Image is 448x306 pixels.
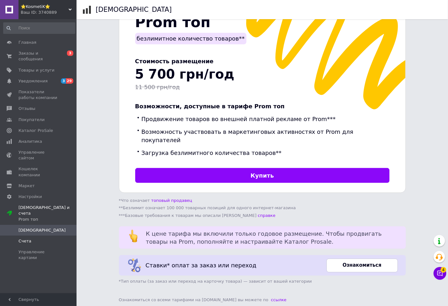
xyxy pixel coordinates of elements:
[18,128,53,134] span: Каталог ProSale
[119,198,192,203] span: *Что означает
[18,67,55,73] span: Товары и услуги
[119,279,406,285] span: *Тип оплаты (за заказ или переход на карточку товара) — зависит от вашей категории
[3,22,75,34] input: Поиск
[142,116,336,122] span: Продвижение товаров во внешней платной рекламе от Prom***
[146,230,382,245] span: К цене тарифа мы включили только годовое размещение. Чтобы продвигать товары на Prom, пополняйте ...
[119,205,296,210] span: **Безлимит означает 100 000 товарных позиций для одного интернет-магазина
[146,262,257,269] span: Ставки* оплат за заказ или переход
[434,267,446,280] button: Чат с покупателем4
[21,4,69,10] span: ⭐KosmetiK⭐
[142,128,354,143] span: Возможность участвовать в маркетинговых активностях от Prom для покупателей
[67,50,73,56] span: 3
[61,78,66,84] span: 3
[96,6,172,13] h1: [DEMOGRAPHIC_DATA]
[129,230,139,242] img: :point_up_2:
[150,198,192,203] a: топовый продавец
[127,258,141,272] img: Картинка процентов
[18,238,31,244] span: Счета
[142,149,282,156] span: Загрузка безлимитного количества товаров**
[18,89,59,101] span: Показатели работы компании
[257,213,276,218] a: справке
[18,249,59,261] span: Управление картами
[135,67,235,81] span: 5 700 грн/год
[18,227,66,233] span: [DEMOGRAPHIC_DATA]
[441,265,446,271] span: 4
[18,194,42,200] span: Настройки
[135,168,390,183] a: Купить
[327,259,398,272] a: Ознакомиться
[18,139,42,144] span: Аналитика
[18,78,48,84] span: Уведомления
[66,78,73,84] span: 29
[137,35,245,42] span: безлимитное количество товаров**
[135,58,214,65] span: Стоимость размещение
[270,298,287,302] a: ссылке
[119,298,287,302] span: Ознакомиться со всеми тарифами на [DOMAIN_NAME] вы можете по
[18,183,35,189] span: Маркет
[343,262,382,269] span: Ознакомиться
[119,213,276,218] span: ***Базовые требования к товарам мы описали [PERSON_NAME]
[21,10,77,15] div: Ваш ID: 3740889
[18,149,59,161] span: Управление сайтом
[18,166,59,178] span: Кошелек компании
[135,84,180,90] span: 11 500 грн/год
[18,117,45,123] span: Покупатели
[18,40,36,45] span: Главная
[18,106,35,111] span: Отзывы
[135,103,285,110] span: Возможности, доступные в тарифе Prom топ
[18,50,59,62] span: Заказы и сообщения
[135,14,211,31] span: Prom топ
[18,205,77,222] span: [DEMOGRAPHIC_DATA] и счета
[18,217,77,222] div: Prom топ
